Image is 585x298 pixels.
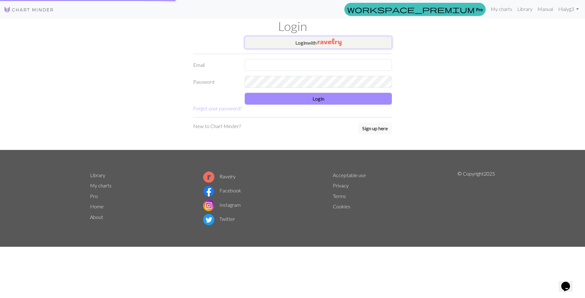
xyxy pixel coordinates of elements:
a: Hialyg3 [556,3,581,15]
a: Home [90,203,104,209]
span: workspace_premium [347,5,475,14]
a: Instagram [203,202,241,208]
a: Pro [90,193,98,199]
a: Twitter [203,216,235,222]
h1: Login [86,19,499,34]
img: Instagram logo [203,200,214,211]
a: Privacy [333,182,349,188]
button: Login [245,93,392,105]
button: Sign up here [358,122,392,134]
a: About [90,214,103,220]
img: Ravelry logo [203,171,214,183]
a: Sign up here [358,122,392,135]
a: My charts [90,182,112,188]
a: Forgot your password? [193,105,242,111]
a: Acceptable use [333,172,366,178]
a: Ravelry [203,173,236,179]
p: © Copyright 2025 [457,170,495,227]
a: Library [90,172,105,178]
label: Password [189,76,241,88]
a: Cookies [333,203,350,209]
p: New to Chart Minder? [193,122,241,130]
img: Logo [4,6,54,13]
a: Facebook [203,187,241,193]
a: Pro [344,3,486,16]
img: Facebook logo [203,186,214,197]
label: Email [189,59,241,71]
img: Twitter logo [203,214,214,225]
a: Terms [333,193,346,199]
button: Loginwith [245,36,392,49]
a: Manual [535,3,556,15]
img: Ravelry [317,38,342,46]
a: Library [515,3,535,15]
a: My charts [488,3,515,15]
iframe: chat widget [559,273,579,292]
